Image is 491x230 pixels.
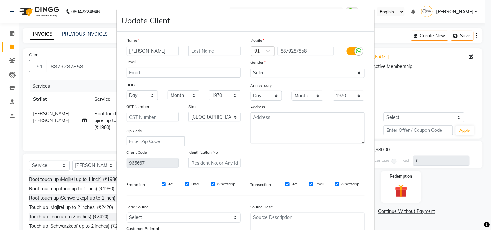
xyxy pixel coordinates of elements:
label: SMS [291,181,299,187]
label: Promotion [127,182,145,188]
input: Mobile [278,46,334,56]
input: First Name [127,46,179,56]
label: Lead Source [127,204,149,210]
label: Zip Code [127,128,142,134]
label: DOB [127,82,135,88]
label: Gender [251,59,266,65]
input: Last Name [188,46,241,56]
label: Email [315,181,325,187]
label: Identification No. [188,150,219,155]
label: GST Number [127,104,150,110]
label: Email [191,181,201,187]
label: SMS [167,181,175,187]
label: Name [127,37,140,43]
label: State [188,104,198,110]
input: Client Code [127,158,179,168]
label: Source Desc [251,204,273,210]
input: Enter Zip Code [127,136,185,146]
label: Whatsapp [217,181,235,187]
label: Address [251,104,265,110]
label: Anniversary [251,82,272,88]
label: Whatsapp [340,181,359,187]
label: Email [127,59,137,65]
input: Email [127,68,241,78]
input: Resident No. or Any Id [188,158,241,168]
label: Mobile [251,37,265,43]
label: Client Code [127,150,147,155]
h4: Update Client [122,15,170,26]
label: Transaction [251,182,271,188]
input: GST Number [127,112,179,122]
